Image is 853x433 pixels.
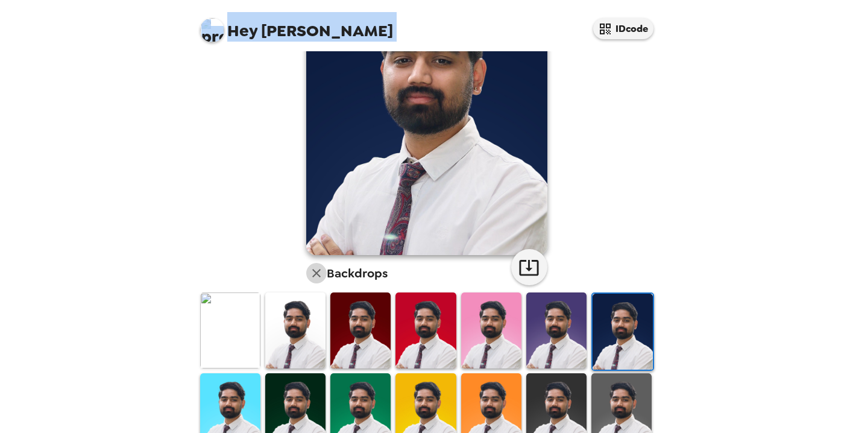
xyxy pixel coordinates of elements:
span: [PERSON_NAME] [200,12,393,39]
h6: Backdrops [327,264,388,283]
span: Hey [227,20,257,42]
img: profile pic [200,18,224,42]
img: Original [200,292,260,368]
button: IDcode [593,18,653,39]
